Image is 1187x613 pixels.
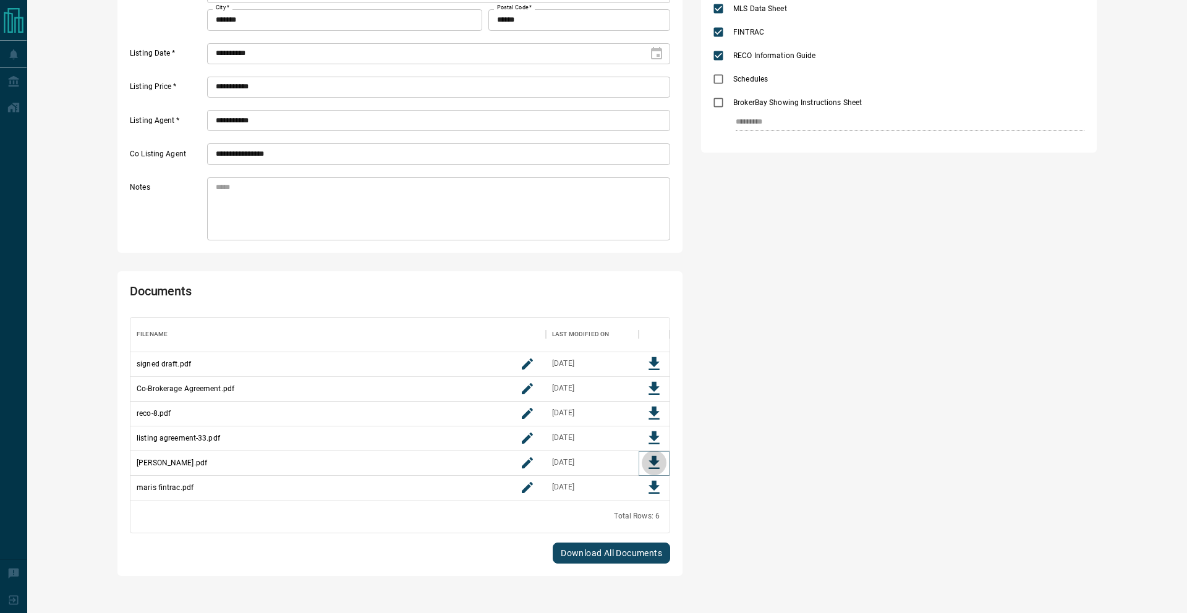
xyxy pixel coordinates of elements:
[130,48,204,64] label: Listing Date
[552,383,574,394] div: Jul 18, 2025
[515,426,540,450] button: rename button
[137,457,207,468] p: [PERSON_NAME].pdf
[515,376,540,401] button: rename button
[614,511,660,522] div: Total Rows: 6
[552,482,574,493] div: Aug 8, 2025
[546,317,639,352] div: Last Modified On
[130,116,204,132] label: Listing Agent
[130,149,204,165] label: Co Listing Agent
[552,358,574,369] div: Jul 18, 2025
[216,4,229,12] label: City
[497,4,532,12] label: Postal Code
[730,3,790,14] span: MLS Data Sheet
[730,97,865,108] span: BrokerBay Showing Instructions Sheet
[730,74,771,85] span: Schedules
[515,475,540,500] button: rename button
[137,433,220,444] p: listing agreement-33.pdf
[552,433,574,443] div: Jul 18, 2025
[552,457,574,468] div: Aug 8, 2025
[642,450,666,475] button: Download File
[137,408,171,419] p: reco-8.pdf
[730,50,819,61] span: RECO Information Guide
[642,401,666,426] button: Download File
[137,358,191,370] p: signed draft.pdf
[642,376,666,401] button: Download File
[130,182,204,240] label: Notes
[515,401,540,426] button: rename button
[642,426,666,450] button: Download File
[730,27,767,38] span: FINTRAC
[515,450,540,475] button: rename button
[642,352,666,376] button: Download File
[130,284,454,305] h2: Documents
[553,543,670,564] button: Download All Documents
[552,408,574,418] div: Jul 18, 2025
[137,482,194,493] p: maris fintrac.pdf
[515,352,540,376] button: rename button
[137,383,234,394] p: Co-Brokerage Agreement.pdf
[736,114,1058,130] input: checklist input
[137,317,168,352] div: Filename
[552,317,609,352] div: Last Modified On
[130,82,204,98] label: Listing Price
[130,317,546,352] div: Filename
[642,475,666,500] button: Download File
